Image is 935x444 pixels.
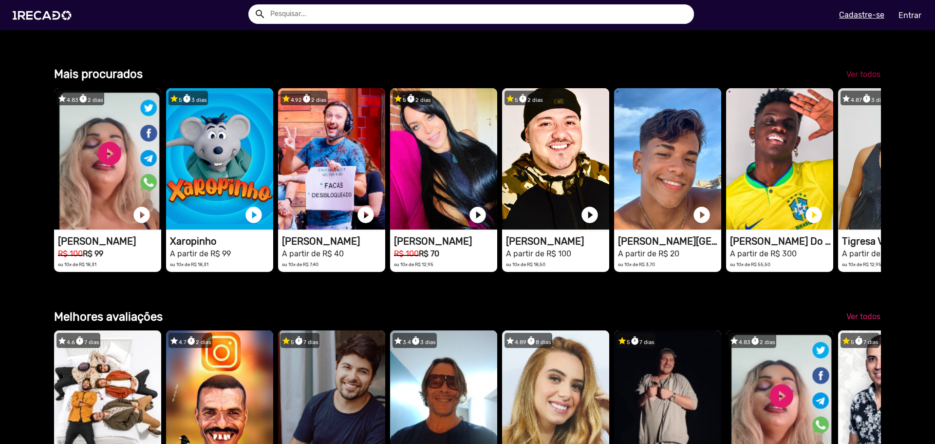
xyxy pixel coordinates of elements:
input: Pesquisar... [263,4,694,24]
b: R$ 99 [83,249,103,258]
small: ou 10x de R$ 12,95 [842,262,881,267]
small: ou 10x de R$ 18,31 [170,262,208,267]
button: Example home icon [251,5,268,22]
mat-icon: Example home icon [254,8,266,20]
small: A partir de R$ 70 [842,249,903,258]
video: 1RECADO vídeos dedicados para fãs e empresas [726,88,833,230]
video: 1RECADO vídeos dedicados para fãs e empresas [390,88,497,230]
small: ou 10x de R$ 7,40 [282,262,318,267]
a: play_circle_filled [244,205,263,225]
small: ou 10x de R$ 18,50 [506,262,545,267]
a: play_circle_filled [468,205,487,225]
a: play_circle_filled [804,205,823,225]
video: 1RECADO vídeos dedicados para fãs e empresas [54,88,161,230]
video: 1RECADO vídeos dedicados para fãs e empresas [166,88,273,230]
small: A partir de R$ 99 [170,249,231,258]
h1: Xaropinho [170,235,273,247]
h1: [PERSON_NAME] [394,235,497,247]
h1: [PERSON_NAME][GEOGRAPHIC_DATA] [618,235,721,247]
small: ou 10x de R$ 55,50 [730,262,770,267]
a: play_circle_filled [356,205,375,225]
h1: [PERSON_NAME] Do [PERSON_NAME] [730,235,833,247]
a: play_circle_filled [132,205,151,225]
h1: [PERSON_NAME] [58,235,161,247]
small: R$ 100 [58,249,83,258]
small: A partir de R$ 20 [618,249,679,258]
small: A partir de R$ 100 [506,249,571,258]
video: 1RECADO vídeos dedicados para fãs e empresas [502,88,609,230]
small: A partir de R$ 40 [282,249,344,258]
u: Cadastre-se [839,10,884,19]
small: ou 10x de R$ 18,31 [58,262,96,267]
video: 1RECADO vídeos dedicados para fãs e empresas [278,88,385,230]
video: 1RECADO vídeos dedicados para fãs e empresas [614,88,721,230]
a: play_circle_filled [580,205,599,225]
small: A partir de R$ 300 [730,249,797,258]
b: Mais procurados [54,67,143,81]
a: Entrar [892,7,928,24]
b: Melhores avaliações [54,310,163,324]
span: Ver todos [846,312,880,321]
span: Ver todos [846,70,880,79]
small: R$ 100 [394,249,419,258]
b: R$ 70 [419,249,439,258]
small: ou 10x de R$ 12,95 [394,262,433,267]
small: ou 10x de R$ 3,70 [618,262,655,267]
h1: [PERSON_NAME] [282,235,385,247]
a: play_circle_filled [692,205,711,225]
h1: [PERSON_NAME] [506,235,609,247]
